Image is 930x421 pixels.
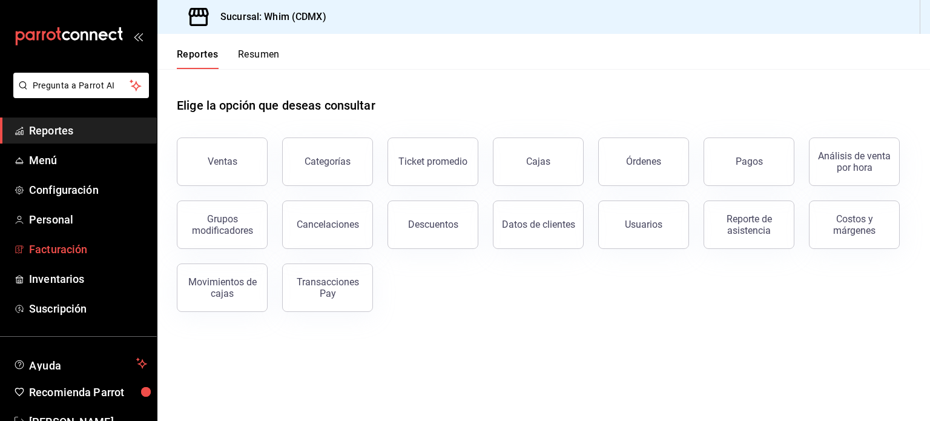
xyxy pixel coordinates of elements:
[185,213,260,236] div: Grupos modificadores
[185,276,260,299] div: Movimientos de cajas
[211,10,326,24] h3: Sucursal: Whim (CDMX)
[238,48,280,69] button: Resumen
[177,48,280,69] div: navigation tabs
[598,201,689,249] button: Usuarios
[387,201,478,249] button: Descuentos
[208,156,237,167] div: Ventas
[282,201,373,249] button: Cancelaciones
[305,156,351,167] div: Categorías
[598,138,689,186] button: Órdenes
[493,201,584,249] button: Datos de clientes
[398,156,467,167] div: Ticket promedio
[29,300,147,317] span: Suscripción
[29,241,147,257] span: Facturación
[13,73,149,98] button: Pregunta a Parrot AI
[704,201,794,249] button: Reporte de asistencia
[29,182,147,198] span: Configuración
[290,276,365,299] div: Transacciones Pay
[809,138,900,186] button: Análisis de venta por hora
[493,138,584,186] button: Cajas
[626,156,661,167] div: Órdenes
[282,138,373,186] button: Categorías
[736,156,763,167] div: Pagos
[29,271,147,287] span: Inventarios
[177,48,219,69] button: Reportes
[408,219,458,230] div: Descuentos
[282,264,373,312] button: Transacciones Pay
[711,213,787,236] div: Reporte de asistencia
[29,384,147,400] span: Recomienda Parrot
[387,138,478,186] button: Ticket promedio
[29,122,147,139] span: Reportes
[817,213,892,236] div: Costos y márgenes
[625,219,662,230] div: Usuarios
[29,152,147,168] span: Menú
[177,201,268,249] button: Grupos modificadores
[502,219,575,230] div: Datos de clientes
[526,156,550,167] div: Cajas
[8,88,149,101] a: Pregunta a Parrot AI
[704,138,794,186] button: Pagos
[297,219,359,230] div: Cancelaciones
[133,31,143,41] button: open_drawer_menu
[817,150,892,173] div: Análisis de venta por hora
[33,79,130,92] span: Pregunta a Parrot AI
[177,138,268,186] button: Ventas
[177,96,375,114] h1: Elige la opción que deseas consultar
[809,201,900,249] button: Costos y márgenes
[29,211,147,228] span: Personal
[177,264,268,312] button: Movimientos de cajas
[29,356,131,371] span: Ayuda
